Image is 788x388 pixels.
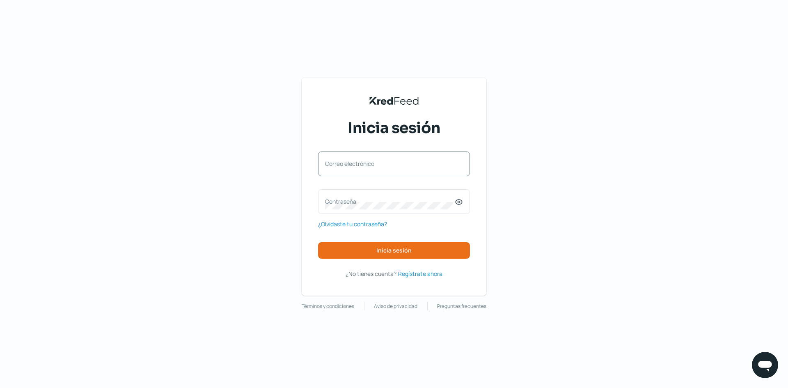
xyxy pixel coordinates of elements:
[325,160,455,168] label: Correo electrónico
[302,302,354,311] a: Términos y condiciones
[437,302,486,311] a: Preguntas frecuentes
[325,197,455,205] label: Contraseña
[398,269,442,279] a: Regístrate ahora
[757,357,773,373] img: chatIcon
[348,118,440,138] span: Inicia sesión
[318,242,470,259] button: Inicia sesión
[374,302,417,311] a: Aviso de privacidad
[318,219,387,229] a: ¿Olvidaste tu contraseña?
[346,270,396,278] span: ¿No tienes cuenta?
[376,248,412,253] span: Inicia sesión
